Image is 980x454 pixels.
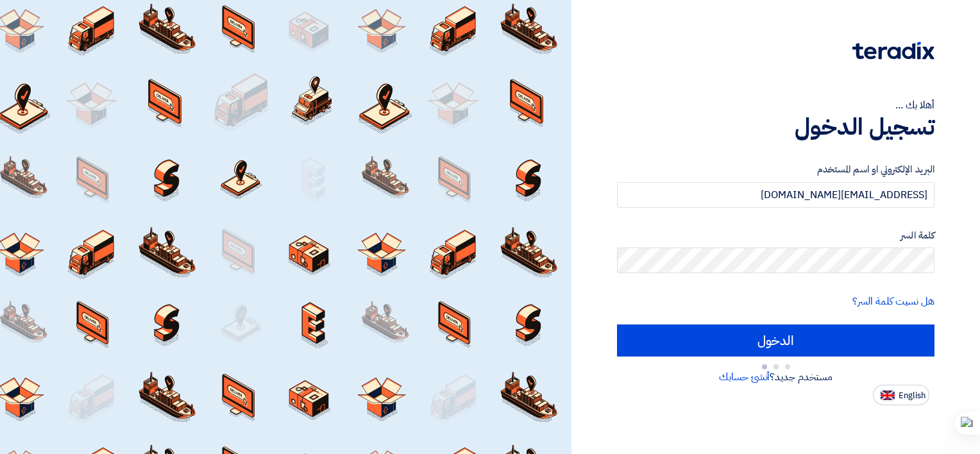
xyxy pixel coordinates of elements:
[873,385,929,405] button: English
[852,294,934,309] a: هل نسيت كلمة السر؟
[881,391,895,400] img: en-US.png
[617,369,934,385] div: مستخدم جديد؟
[899,391,925,400] span: English
[617,228,934,243] label: كلمة السر
[617,182,934,208] input: أدخل بريد العمل الإلكتروني او اسم المستخدم الخاص بك ...
[617,162,934,177] label: البريد الإلكتروني او اسم المستخدم
[617,324,934,357] input: الدخول
[852,42,934,60] img: Teradix logo
[617,113,934,141] h1: تسجيل الدخول
[617,97,934,113] div: أهلا بك ...
[719,369,770,385] a: أنشئ حسابك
